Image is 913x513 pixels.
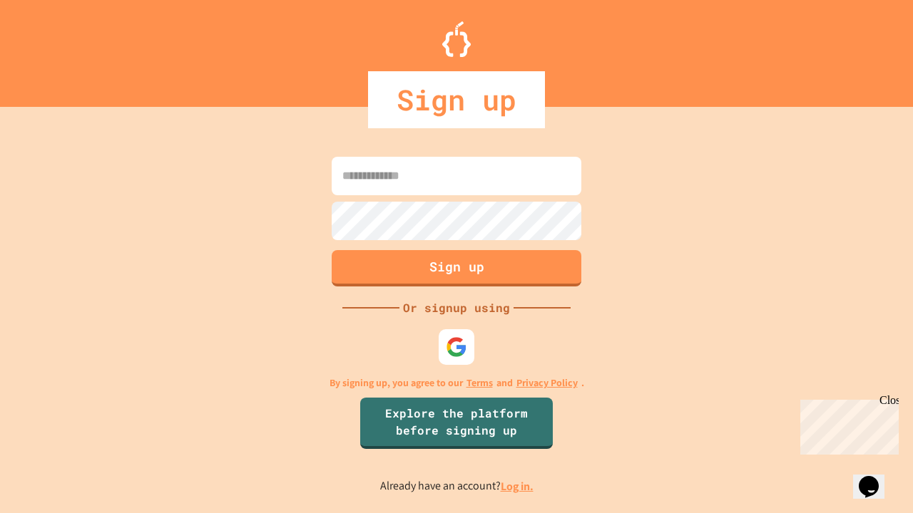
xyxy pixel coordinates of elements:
[399,299,514,316] div: Or signup using
[442,21,471,57] img: Logo.svg
[795,394,899,455] iframe: chat widget
[6,6,98,90] div: Chat with us now!Close
[501,479,534,494] a: Log in.
[332,250,581,286] button: Sign up
[446,336,467,358] img: google-icon.svg
[466,375,493,390] a: Terms
[330,375,584,390] p: By signing up, you agree to our and .
[853,456,899,499] iframe: chat widget
[368,71,545,128] div: Sign up
[516,375,578,390] a: Privacy Policy
[380,477,534,495] p: Already have an account?
[360,398,553,449] a: Explore the platform before signing up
